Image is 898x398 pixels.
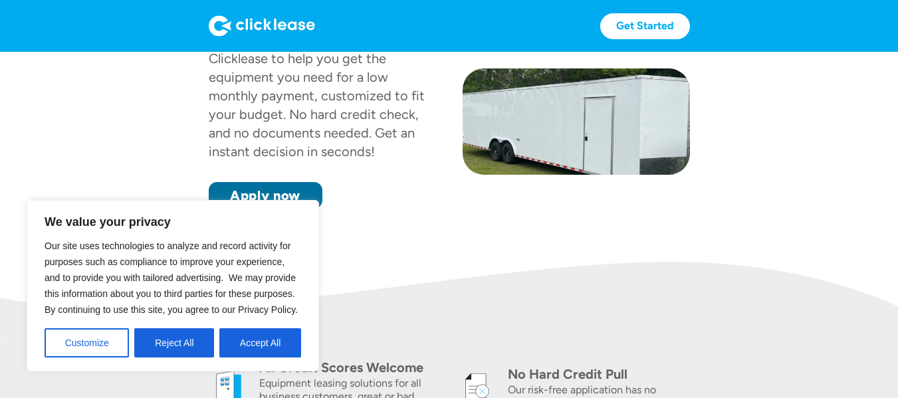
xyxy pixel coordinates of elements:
div: All Credit Scores Welcome [259,358,441,377]
p: We value your privacy [45,214,301,230]
button: Accept All [219,328,301,357]
a: Get Started [600,13,690,39]
img: Logo [209,15,315,37]
div: We value your privacy [27,200,319,371]
a: Apply now [209,182,322,209]
button: Customize [45,328,129,357]
button: Reject All [134,328,214,357]
div: No Hard Credit Pull [508,365,690,383]
div: has partnered with Clicklease to help you get the equipment you need for a low monthly payment, c... [209,32,427,159]
span: Our site uses technologies to analyze and record activity for purposes such as compliance to impr... [45,241,298,315]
